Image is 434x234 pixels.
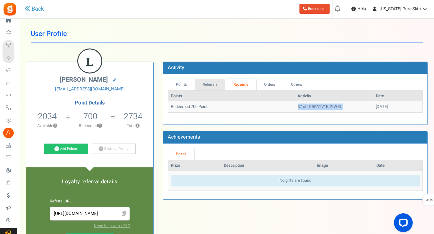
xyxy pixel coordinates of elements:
figcaption: L [78,49,101,74]
th: Date [374,91,422,102]
a: Need help with URL? [94,223,130,229]
a: Add Points [44,144,88,154]
a: Referrals [195,79,226,90]
h1: User Profile [31,25,423,43]
img: Gratisfaction [3,2,17,16]
a: Help [349,4,369,14]
a: Points [168,79,195,90]
a: [EMAIL_ADDRESS][DOMAIN_NAME] [31,86,149,92]
th: Date [374,160,422,171]
td: [DATE] [374,101,422,112]
th: Activity [295,91,374,102]
a: Book a call [299,4,330,14]
h5: 700 [83,112,97,121]
button: ? [98,124,102,128]
a: Redeems [225,79,256,90]
button: ? [135,124,140,128]
h5: 2734 [124,112,142,121]
h5: Loyalty referral details [33,179,147,185]
td: $7 off GRPAYV1BJNWRL [295,101,374,112]
th: Image [314,160,374,171]
b: Achievements [168,133,200,141]
button: ? [53,124,57,128]
h6: Referral URL [50,199,130,204]
span: 2034 [38,110,57,123]
span: Help [356,6,366,12]
p: Redeemed [71,123,110,129]
th: Prize [168,160,221,171]
a: Others [283,79,310,90]
span: [US_STATE] Pure Skin [380,6,421,12]
td: Redeemed 700 Points [168,101,295,112]
th: Points [168,91,295,102]
span: [PERSON_NAME] [60,75,108,84]
h4: Point Details [26,100,153,106]
p: Total [116,123,150,129]
a: Subtract Points [92,144,136,154]
a: Orders [256,79,283,90]
th: Description [221,160,314,171]
b: Activity [168,64,184,71]
a: Prizes [168,148,194,160]
span: FAQs [424,194,433,206]
p: Available [29,123,65,129]
div: No gifts are found [171,175,420,186]
span: Click to Copy [119,208,129,219]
